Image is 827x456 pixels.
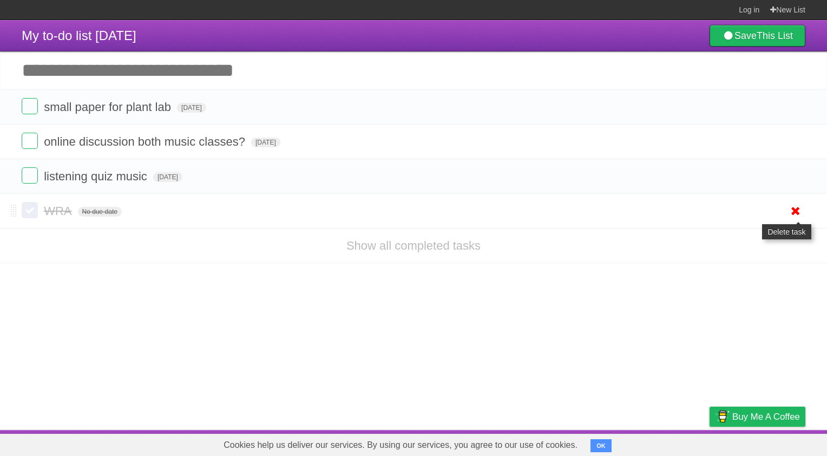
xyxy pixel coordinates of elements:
a: SaveThis List [710,25,805,47]
span: WRA [44,204,74,218]
span: [DATE] [153,172,182,182]
span: online discussion both music classes? [44,135,248,148]
a: Developers [601,433,645,453]
span: No due date [78,207,122,217]
label: Done [22,98,38,114]
a: Suggest a feature [737,433,805,453]
span: My to-do list [DATE] [22,28,136,43]
a: About [566,433,588,453]
b: This List [757,30,793,41]
label: Done [22,167,38,184]
span: Cookies help us deliver our services. By using our services, you agree to our use of cookies. [213,434,588,456]
span: [DATE] [251,138,280,147]
span: [DATE] [177,103,206,113]
button: OK [590,439,612,452]
label: Done [22,202,38,218]
label: Done [22,133,38,149]
a: Buy me a coffee [710,407,805,427]
a: Privacy [695,433,724,453]
span: small paper for plant lab [44,100,174,114]
a: Show all completed tasks [346,239,481,252]
img: Buy me a coffee [715,407,730,426]
a: Terms [659,433,682,453]
span: Buy me a coffee [732,407,800,426]
span: listening quiz music [44,170,150,183]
